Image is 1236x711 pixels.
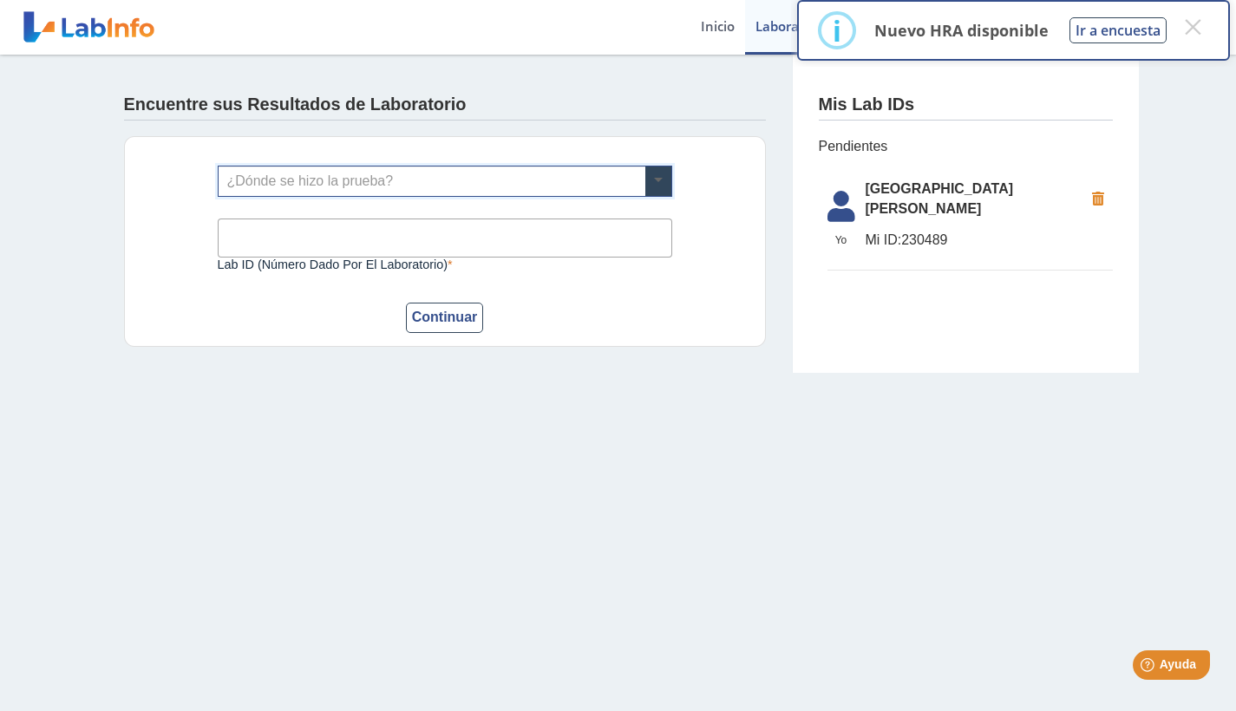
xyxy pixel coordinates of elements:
span: Yo [817,232,866,248]
h4: Encuentre sus Resultados de Laboratorio [124,95,467,115]
label: Lab ID (número dado por el laboratorio) [218,258,672,271]
button: Ir a encuesta [1069,17,1167,43]
span: 230489 [866,230,1083,251]
div: i [833,15,841,46]
p: Nuevo HRA disponible [874,20,1049,41]
iframe: Help widget launcher [1082,643,1217,692]
button: Close this dialog [1177,11,1208,42]
span: Pendientes [819,136,1113,157]
span: Mi ID: [866,232,902,247]
h4: Mis Lab IDs [819,95,915,115]
button: Continuar [406,303,484,333]
span: [GEOGRAPHIC_DATA][PERSON_NAME] [866,179,1083,220]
